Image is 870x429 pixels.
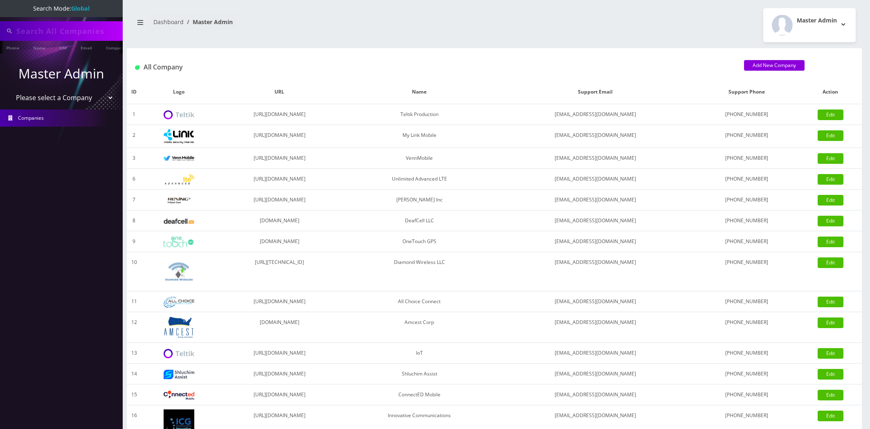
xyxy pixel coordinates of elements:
[695,364,799,384] td: [PHONE_NUMBER]
[695,312,799,343] td: [PHONE_NUMBER]
[127,169,142,190] td: 6
[695,210,799,231] td: [PHONE_NUMBER]
[818,130,843,141] a: Edit
[33,4,90,12] span: Search Mode:
[216,343,343,364] td: [URL][DOMAIN_NAME]
[216,312,343,343] td: [DOMAIN_NAME]
[164,349,194,358] img: IoT
[695,252,799,291] td: [PHONE_NUMBER]
[818,390,843,400] a: Edit
[695,384,799,405] td: [PHONE_NUMBER]
[127,384,142,405] td: 15
[797,17,837,24] h2: Master Admin
[164,219,194,224] img: DeafCell LLC
[216,384,343,405] td: [URL][DOMAIN_NAME]
[343,291,496,312] td: All Choice Connect
[127,312,142,343] td: 12
[343,125,496,148] td: My Link Mobile
[164,237,194,247] img: OneTouch GPS
[695,148,799,169] td: [PHONE_NUMBER]
[496,169,695,190] td: [EMAIL_ADDRESS][DOMAIN_NAME]
[695,169,799,190] td: [PHONE_NUMBER]
[29,41,49,54] a: Name
[135,63,732,71] h1: All Company
[127,104,142,125] td: 1
[127,210,142,231] td: 8
[695,291,799,312] td: [PHONE_NUMBER]
[496,343,695,364] td: [EMAIL_ADDRESS][DOMAIN_NAME]
[164,110,194,120] img: Teltik Production
[164,370,194,379] img: Shluchim Assist
[496,291,695,312] td: [EMAIL_ADDRESS][DOMAIN_NAME]
[216,104,343,125] td: [URL][DOMAIN_NAME]
[216,169,343,190] td: [URL][DOMAIN_NAME]
[818,411,843,421] a: Edit
[818,237,843,247] a: Edit
[184,18,233,26] li: Master Admin
[343,104,496,125] td: Teltik Production
[102,41,129,54] a: Company
[818,369,843,380] a: Edit
[164,316,194,338] img: Amcest Corp
[343,343,496,364] td: IoT
[818,257,843,268] a: Edit
[799,80,862,104] th: Action
[164,197,194,204] img: Rexing Inc
[695,343,799,364] td: [PHONE_NUMBER]
[343,384,496,405] td: ConnectED Mobile
[695,231,799,252] td: [PHONE_NUMBER]
[695,80,799,104] th: Support Phone
[818,216,843,226] a: Edit
[818,297,843,307] a: Edit
[343,148,496,169] td: VennMobile
[76,41,96,54] a: Email
[127,190,142,210] td: 7
[343,231,496,252] td: OneTouch GPS
[127,343,142,364] td: 13
[127,125,142,148] td: 2
[142,80,216,104] th: Logo
[216,231,343,252] td: [DOMAIN_NAME]
[818,317,843,328] a: Edit
[744,60,805,71] a: Add New Company
[496,364,695,384] td: [EMAIL_ADDRESS][DOMAIN_NAME]
[496,148,695,169] td: [EMAIL_ADDRESS][DOMAIN_NAME]
[343,210,496,231] td: DeafCell LLC
[216,80,343,104] th: URL
[343,190,496,210] td: [PERSON_NAME] Inc
[818,109,843,120] a: Edit
[343,364,496,384] td: Shluchim Assist
[343,169,496,190] td: Unlimited Advanced LTE
[496,80,695,104] th: Support Email
[164,174,194,185] img: Unlimited Advanced LTE
[496,125,695,148] td: [EMAIL_ADDRESS][DOMAIN_NAME]
[216,148,343,169] td: [URL][DOMAIN_NAME]
[496,312,695,343] td: [EMAIL_ADDRESS][DOMAIN_NAME]
[18,114,44,121] span: Companies
[153,18,184,26] a: Dashboard
[216,252,343,291] td: [URL][TECHNICAL_ID]
[2,41,23,54] a: Phone
[496,231,695,252] td: [EMAIL_ADDRESS][DOMAIN_NAME]
[818,153,843,164] a: Edit
[496,104,695,125] td: [EMAIL_ADDRESS][DOMAIN_NAME]
[343,312,496,343] td: Amcest Corp
[127,364,142,384] td: 14
[127,291,142,312] td: 11
[71,4,90,12] strong: Global
[16,23,121,39] input: Search All Companies
[127,231,142,252] td: 9
[133,13,488,37] nav: breadcrumb
[216,125,343,148] td: [URL][DOMAIN_NAME]
[164,129,194,143] img: My Link Mobile
[164,391,194,400] img: ConnectED Mobile
[343,252,496,291] td: Diamond Wireless LLC
[496,252,695,291] td: [EMAIL_ADDRESS][DOMAIN_NAME]
[695,190,799,210] td: [PHONE_NUMBER]
[164,156,194,161] img: VennMobile
[695,125,799,148] td: [PHONE_NUMBER]
[818,195,843,206] a: Edit
[496,210,695,231] td: [EMAIL_ADDRESS][DOMAIN_NAME]
[135,65,139,70] img: All Company
[127,252,142,291] td: 10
